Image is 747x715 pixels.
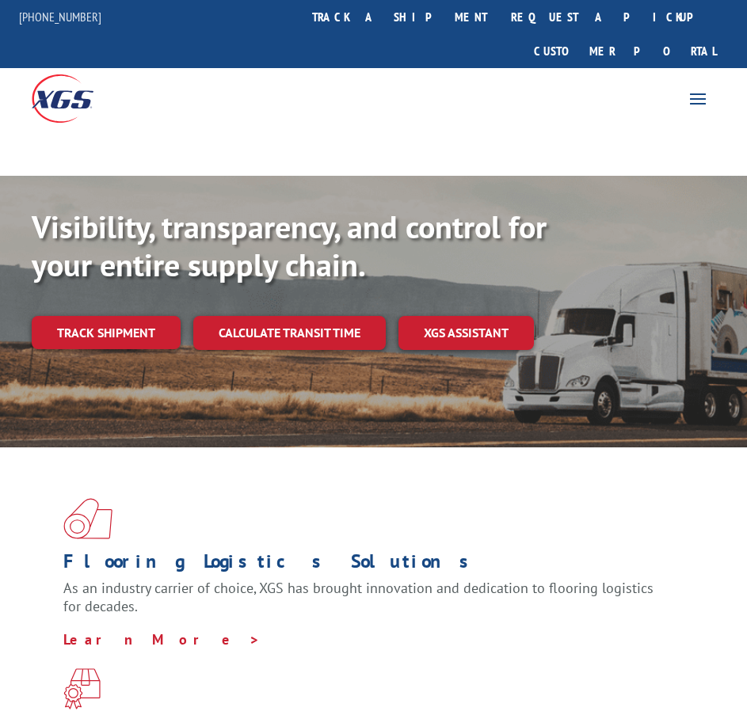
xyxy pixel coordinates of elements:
img: xgs-icon-focused-on-flooring-red [63,668,101,709]
img: xgs-icon-total-supply-chain-intelligence-red [63,498,112,539]
a: Learn More > [63,630,261,648]
b: Visibility, transparency, and control for your entire supply chain. [32,206,547,285]
span: As an industry carrier of choice, XGS has brought innovation and dedication to flooring logistics... [63,579,654,616]
a: Track shipment [32,316,181,349]
a: Customer Portal [522,34,728,68]
a: [PHONE_NUMBER] [19,9,101,25]
h1: Flooring Logistics Solutions [63,552,672,579]
a: Calculate transit time [193,316,386,350]
a: XGS ASSISTANT [398,316,534,350]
